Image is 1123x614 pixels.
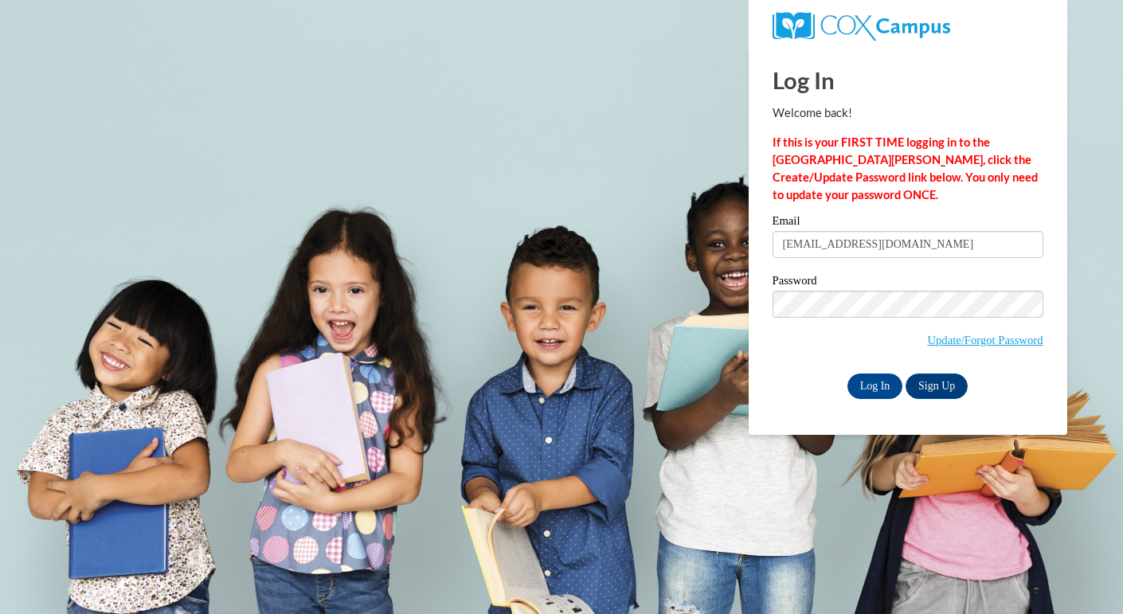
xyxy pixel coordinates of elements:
[847,373,903,399] input: Log In
[906,373,968,399] a: Sign Up
[773,275,1043,291] label: Password
[773,64,1043,96] h1: Log In
[773,104,1043,122] p: Welcome back!
[773,12,950,41] img: COX Campus
[773,18,950,32] a: COX Campus
[927,334,1043,346] a: Update/Forgot Password
[773,135,1038,201] strong: If this is your FIRST TIME logging in to the [GEOGRAPHIC_DATA][PERSON_NAME], click the Create/Upd...
[773,215,1043,231] label: Email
